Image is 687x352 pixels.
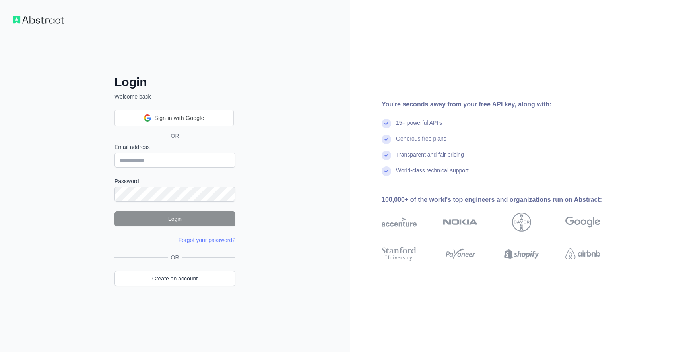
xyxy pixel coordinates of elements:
[396,119,442,135] div: 15+ powerful API's
[382,100,626,109] div: You're seconds away from your free API key, along with:
[168,253,182,261] span: OR
[512,213,531,232] img: bayer
[114,177,235,185] label: Password
[382,195,626,205] div: 100,000+ of the world's top engineers and organizations run on Abstract:
[114,75,235,89] h2: Login
[114,110,234,126] div: Sign in with Google
[443,213,478,232] img: nokia
[114,271,235,286] a: Create an account
[382,213,417,232] img: accenture
[114,93,235,101] p: Welcome back
[382,119,391,128] img: check mark
[13,16,64,24] img: Workflow
[154,114,204,122] span: Sign in with Google
[114,211,235,226] button: Login
[504,245,539,263] img: shopify
[565,245,600,263] img: airbnb
[165,132,186,140] span: OR
[382,135,391,144] img: check mark
[443,245,478,263] img: payoneer
[565,213,600,232] img: google
[114,143,235,151] label: Email address
[382,151,391,160] img: check mark
[382,166,391,176] img: check mark
[382,245,417,263] img: stanford university
[179,237,235,243] a: Forgot your password?
[396,135,446,151] div: Generous free plans
[396,151,464,166] div: Transparent and fair pricing
[396,166,469,182] div: World-class technical support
